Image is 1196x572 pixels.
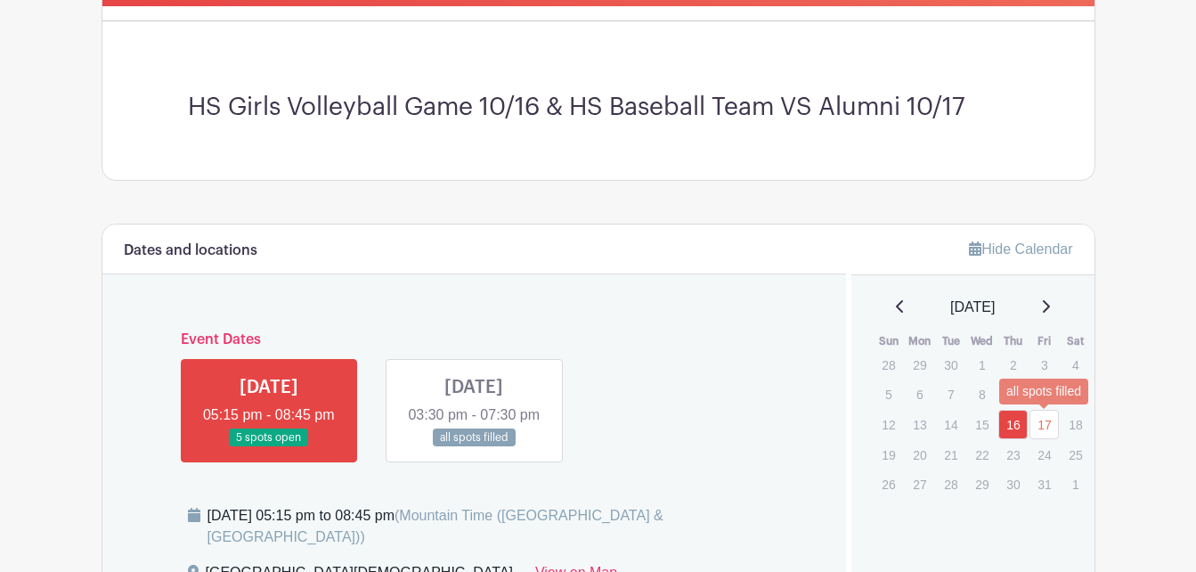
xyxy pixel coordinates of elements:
p: 5 [874,380,903,408]
p: 26 [874,470,903,498]
p: 9 [998,380,1028,408]
p: 2 [998,351,1028,379]
p: 23 [998,441,1028,469]
p: 29 [905,351,934,379]
div: all spots filled [999,379,1088,404]
p: 28 [874,351,903,379]
th: Fri [1029,332,1060,350]
th: Tue [935,332,966,350]
p: 20 [905,441,934,469]
p: 12 [874,411,903,438]
div: [DATE] 05:15 pm to 08:45 pm [207,505,826,548]
p: 8 [967,380,997,408]
p: 30 [936,351,965,379]
p: 22 [967,441,997,469]
h6: Dates and locations [124,242,257,259]
a: 16 [998,410,1028,439]
p: 6 [905,380,934,408]
p: 3 [1029,351,1059,379]
p: 21 [936,441,965,469]
p: 27 [905,470,934,498]
h6: Event Dates [167,331,783,348]
p: 19 [874,441,903,469]
p: 31 [1029,470,1059,498]
p: 30 [998,470,1028,498]
p: 15 [967,411,997,438]
span: (Mountain Time ([GEOGRAPHIC_DATA] & [GEOGRAPHIC_DATA])) [207,508,663,544]
th: Sun [873,332,904,350]
p: 4 [1061,351,1090,379]
span: [DATE] [950,297,995,318]
th: Wed [966,332,997,350]
th: Mon [904,332,935,350]
p: 25 [1061,441,1090,469]
a: 17 [1029,410,1059,439]
p: 14 [936,411,965,438]
p: 29 [967,470,997,498]
p: 24 [1029,441,1059,469]
p: 28 [936,470,965,498]
a: Hide Calendar [969,241,1072,257]
h3: HS Girls Volleyball Game 10/16 & HS Baseball Team VS Alumni 10/17 [188,93,1009,123]
th: Sat [1060,332,1091,350]
p: 13 [905,411,934,438]
p: 1 [1061,470,1090,498]
p: 1 [967,351,997,379]
th: Thu [997,332,1029,350]
p: 7 [936,380,965,408]
p: 18 [1061,411,1090,438]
